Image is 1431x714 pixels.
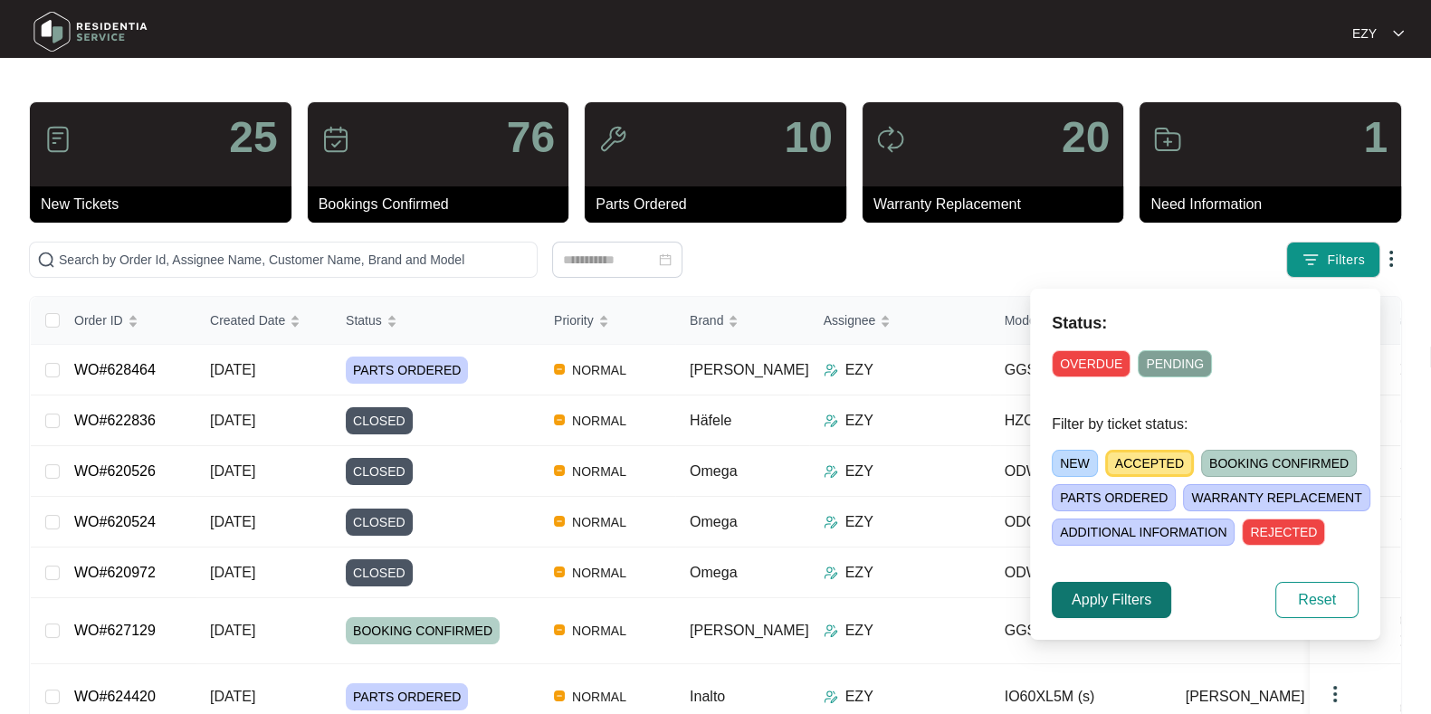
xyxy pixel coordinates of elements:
[690,565,737,580] span: Omega
[1005,310,1039,330] span: Model
[690,689,725,704] span: Inalto
[554,364,565,375] img: Vercel Logo
[59,250,529,270] input: Search by Order Id, Assignee Name, Customer Name, Brand and Model
[74,362,156,377] a: WO#628464
[784,116,832,159] p: 10
[1150,194,1401,215] p: Need Information
[346,458,413,485] span: CLOSED
[346,357,468,384] span: PARTS ORDERED
[1302,251,1320,269] img: filter icon
[1062,116,1110,159] p: 20
[1242,519,1325,546] span: REJECTED
[554,516,565,527] img: Vercel Logo
[565,511,634,533] span: NORMAL
[74,310,123,330] span: Order ID
[845,410,873,432] p: EZY
[554,690,565,701] img: Vercel Logo
[990,547,1171,598] td: ODW700X
[690,413,731,428] span: Häfele
[331,297,539,345] th: Status
[27,5,154,59] img: residentia service logo
[873,194,1124,215] p: Warranty Replacement
[1153,125,1182,154] img: icon
[690,310,723,330] span: Brand
[1052,350,1130,377] span: OVERDUE
[210,413,255,428] span: [DATE]
[74,689,156,704] a: WO#624420
[1052,484,1176,511] span: PARTS ORDERED
[346,509,413,536] span: CLOSED
[1138,350,1212,377] span: PENDING
[596,194,846,215] p: Parts Ordered
[845,686,873,708] p: EZY
[1298,589,1336,611] span: Reset
[74,514,156,529] a: WO#620524
[690,362,809,377] span: [PERSON_NAME]
[210,362,255,377] span: [DATE]
[41,194,291,215] p: New Tickets
[565,461,634,482] span: NORMAL
[824,624,838,638] img: Assigner Icon
[845,359,873,381] p: EZY
[321,125,350,154] img: icon
[346,683,468,710] span: PARTS ORDERED
[565,410,634,432] span: NORMAL
[210,565,255,580] span: [DATE]
[210,310,285,330] span: Created Date
[598,125,627,154] img: icon
[507,116,555,159] p: 76
[1052,310,1359,336] p: Status:
[346,310,382,330] span: Status
[60,297,196,345] th: Order ID
[990,345,1171,395] td: GGSO605MS
[845,461,873,482] p: EZY
[1201,450,1357,477] span: BOOKING CONFIRMED
[565,359,634,381] span: NORMAL
[196,297,331,345] th: Created Date
[346,559,413,586] span: CLOSED
[210,463,255,479] span: [DATE]
[74,413,156,428] a: WO#622836
[990,497,1171,547] td: ODO684XB
[346,407,413,434] span: CLOSED
[346,617,500,644] span: BOOKING CONFIRMED
[990,598,1171,664] td: GGSUC908S.1
[824,515,838,529] img: Assigner Icon
[37,251,55,269] img: search-icon
[990,446,1171,497] td: ODWF6014X
[1105,450,1194,477] span: ACCEPTED
[876,125,905,154] img: icon
[1352,24,1377,43] p: EZY
[539,297,675,345] th: Priority
[229,116,277,159] p: 25
[824,566,838,580] img: Assigner Icon
[1072,589,1151,611] span: Apply Filters
[990,395,1171,446] td: HZCI604T
[74,565,156,580] a: WO#620972
[554,624,565,635] img: Vercel Logo
[1393,29,1404,38] img: dropdown arrow
[210,689,255,704] span: [DATE]
[565,620,634,642] span: NORMAL
[1286,242,1380,278] button: filter iconFilters
[74,463,156,479] a: WO#620526
[554,465,565,476] img: Vercel Logo
[690,463,737,479] span: Omega
[824,414,838,428] img: Assigner Icon
[690,514,737,529] span: Omega
[319,194,569,215] p: Bookings Confirmed
[990,297,1171,345] th: Model
[1052,450,1098,477] span: NEW
[74,623,156,638] a: WO#627129
[1324,683,1346,705] img: dropdown arrow
[809,297,990,345] th: Assignee
[1052,519,1235,546] span: ADDITIONAL INFORMATION
[845,511,873,533] p: EZY
[1380,248,1402,270] img: dropdown arrow
[1275,582,1359,618] button: Reset
[845,562,873,584] p: EZY
[210,514,255,529] span: [DATE]
[690,623,809,638] span: [PERSON_NAME]
[554,566,565,577] img: Vercel Logo
[824,363,838,377] img: Assigner Icon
